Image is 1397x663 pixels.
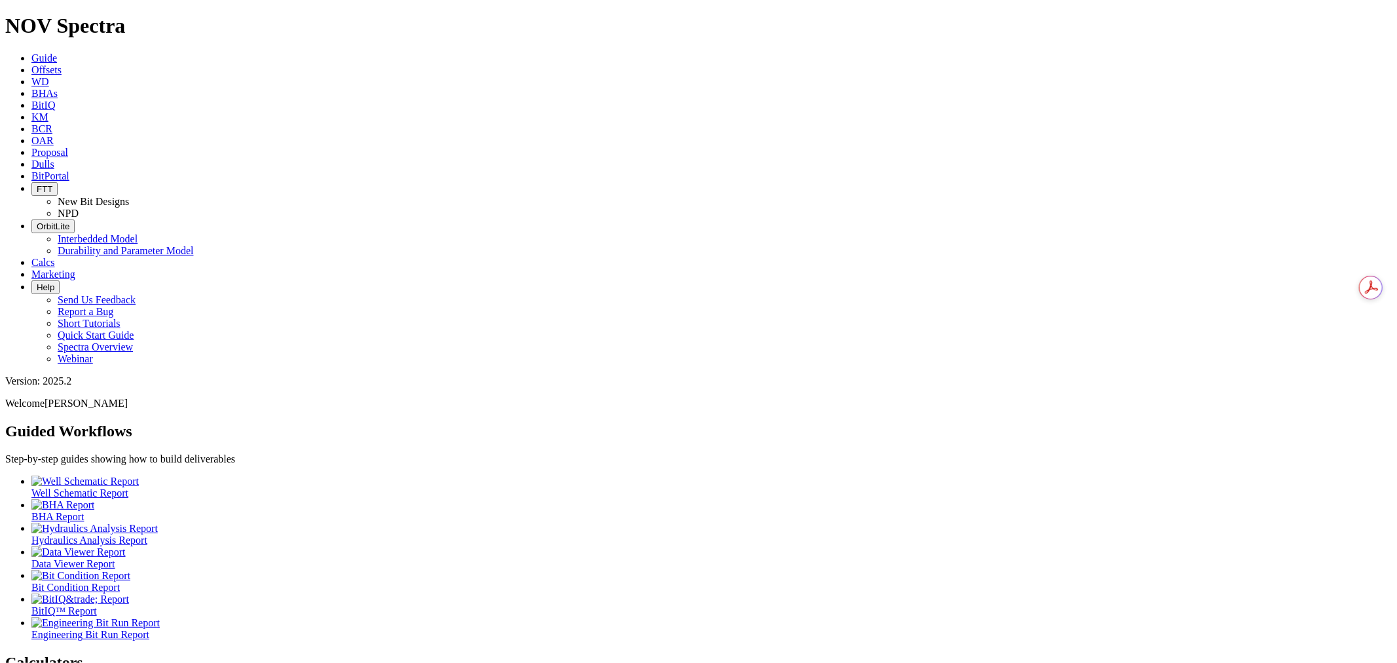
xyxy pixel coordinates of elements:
[5,453,1392,465] p: Step-by-step guides showing how to build deliverables
[31,135,54,146] a: OAR
[31,111,48,123] a: KM
[31,523,158,535] img: Hydraulics Analysis Report
[58,245,194,256] a: Durability and Parameter Model
[31,523,1392,546] a: Hydraulics Analysis Report Hydraulics Analysis Report
[58,330,134,341] a: Quick Start Guide
[31,582,120,593] span: Bit Condition Report
[31,629,149,640] span: Engineering Bit Run Report
[31,617,160,629] img: Engineering Bit Run Report
[31,76,49,87] a: WD
[31,182,58,196] button: FTT
[31,147,68,158] a: Proposal
[58,318,121,329] a: Short Tutorials
[31,123,52,134] a: BCR
[31,88,58,99] a: BHAs
[31,570,130,582] img: Bit Condition Report
[31,219,75,233] button: OrbitLite
[31,100,55,111] a: BitIQ
[31,546,1392,569] a: Data Viewer Report Data Viewer Report
[31,159,54,170] a: Dulls
[31,170,69,181] a: BitPortal
[31,52,57,64] a: Guide
[5,423,1392,440] h2: Guided Workflows
[58,233,138,244] a: Interbedded Model
[58,208,79,219] a: NPD
[37,282,54,292] span: Help
[31,570,1392,593] a: Bit Condition Report Bit Condition Report
[5,398,1392,409] p: Welcome
[31,64,62,75] a: Offsets
[37,221,69,231] span: OrbitLite
[31,476,1392,499] a: Well Schematic Report Well Schematic Report
[31,594,1392,616] a: BitIQ&trade; Report BitIQ™ Report
[58,306,113,317] a: Report a Bug
[31,594,129,605] img: BitIQ&trade; Report
[58,294,136,305] a: Send Us Feedback
[31,269,75,280] a: Marketing
[31,535,147,546] span: Hydraulics Analysis Report
[31,558,115,569] span: Data Viewer Report
[58,196,129,207] a: New Bit Designs
[5,375,1392,387] div: Version: 2025.2
[31,605,97,616] span: BitIQ™ Report
[31,280,60,294] button: Help
[31,546,126,558] img: Data Viewer Report
[31,257,55,268] a: Calcs
[31,617,1392,640] a: Engineering Bit Run Report Engineering Bit Run Report
[45,398,128,409] span: [PERSON_NAME]
[58,341,133,352] a: Spectra Overview
[31,499,94,511] img: BHA Report
[31,511,84,522] span: BHA Report
[58,353,93,364] a: Webinar
[31,487,128,499] span: Well Schematic Report
[5,14,1392,38] h1: NOV Spectra
[31,499,1392,522] a: BHA Report BHA Report
[31,476,139,487] img: Well Schematic Report
[37,184,52,194] span: FTT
